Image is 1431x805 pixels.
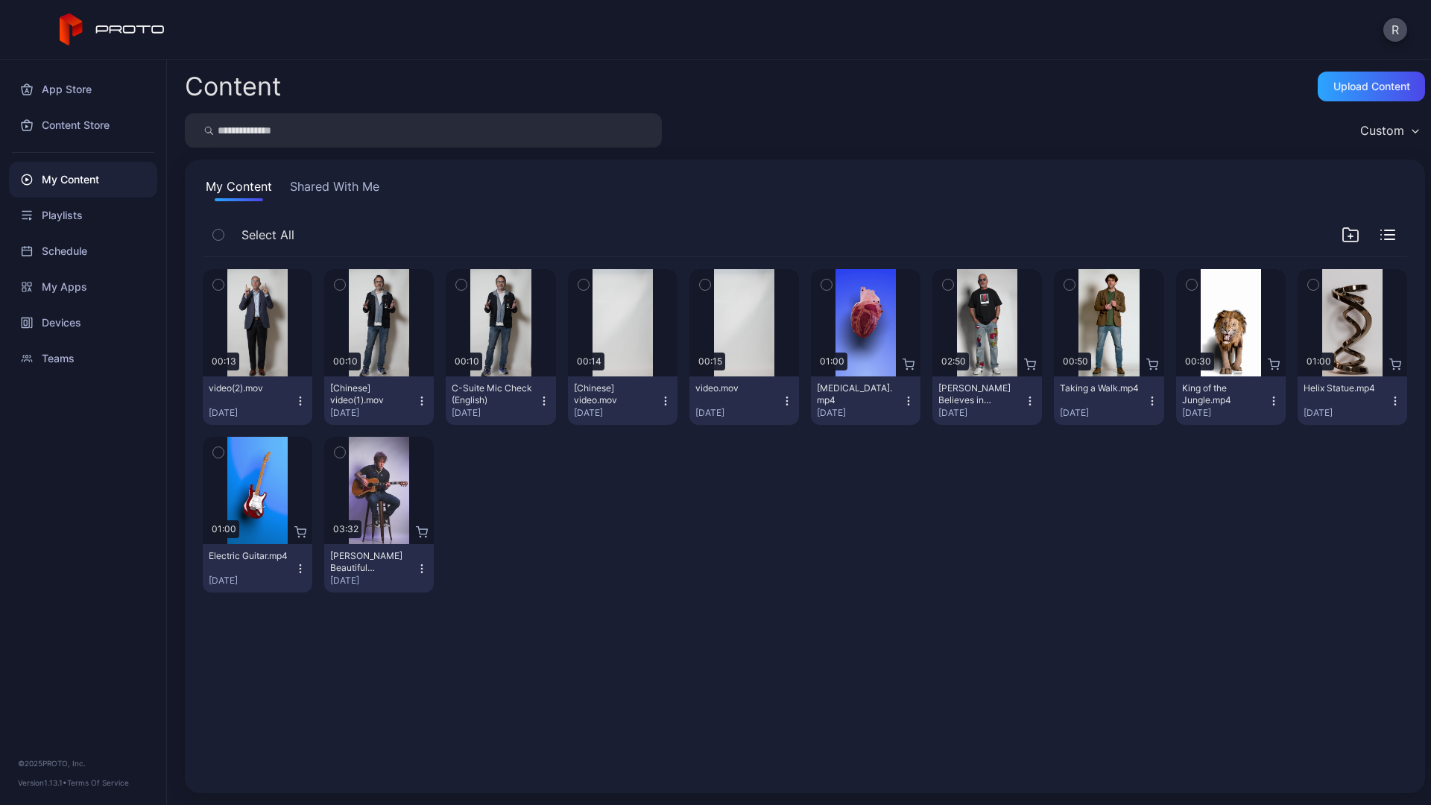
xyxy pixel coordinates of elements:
[452,407,537,419] div: [DATE]
[1353,113,1425,148] button: Custom
[1333,80,1410,92] div: Upload Content
[1054,376,1163,425] button: Taking a Walk.mp4[DATE]
[9,107,157,143] a: Content Store
[18,778,67,787] span: Version 1.13.1 •
[324,376,434,425] button: [Chinese] video(1).mov[DATE]
[1304,382,1386,394] div: Helix Statue.mp4
[203,177,275,201] button: My Content
[1360,123,1404,138] div: Custom
[330,382,412,406] div: [Chinese] video(1).mov
[330,550,412,574] div: Billy Morrison's Beautiful Disaster.mp4
[9,162,157,198] a: My Content
[932,376,1042,425] button: [PERSON_NAME] Believes in Proto.mp4[DATE]
[185,74,281,99] div: Content
[241,226,294,244] span: Select All
[1304,407,1389,419] div: [DATE]
[1298,376,1407,425] button: Helix Statue.mp4[DATE]
[209,575,294,587] div: [DATE]
[811,376,920,425] button: [MEDICAL_DATA].mp4[DATE]
[67,778,129,787] a: Terms Of Service
[9,341,157,376] a: Teams
[1182,407,1268,419] div: [DATE]
[9,305,157,341] a: Devices
[9,72,157,107] a: App Store
[695,407,781,419] div: [DATE]
[1383,18,1407,42] button: R
[689,376,799,425] button: video.mov[DATE]
[9,269,157,305] a: My Apps
[452,382,534,406] div: C-Suite Mic Check (English)
[938,382,1020,406] div: Howie Mandel Believes in Proto.mp4
[1060,382,1142,394] div: Taking a Walk.mp4
[18,757,148,769] div: © 2025 PROTO, Inc.
[287,177,382,201] button: Shared With Me
[209,407,294,419] div: [DATE]
[1182,382,1264,406] div: King of the Jungle.mp4
[324,544,434,593] button: [PERSON_NAME] Beautiful Disaster.mp4[DATE]
[9,233,157,269] a: Schedule
[568,376,677,425] button: [Chinese] video.mov[DATE]
[209,550,291,562] div: Electric Guitar.mp4
[203,376,312,425] button: video(2).mov[DATE]
[203,544,312,593] button: Electric Guitar.mp4[DATE]
[330,575,416,587] div: [DATE]
[574,407,660,419] div: [DATE]
[938,407,1024,419] div: [DATE]
[817,407,903,419] div: [DATE]
[9,198,157,233] a: Playlists
[1318,72,1425,101] button: Upload Content
[1176,376,1286,425] button: King of the Jungle.mp4[DATE]
[695,382,777,394] div: video.mov
[574,382,656,406] div: [Chinese] video.mov
[817,382,899,406] div: Human Heart.mp4
[1060,407,1146,419] div: [DATE]
[209,382,291,394] div: video(2).mov
[330,407,416,419] div: [DATE]
[446,376,555,425] button: C-Suite Mic Check (English)[DATE]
